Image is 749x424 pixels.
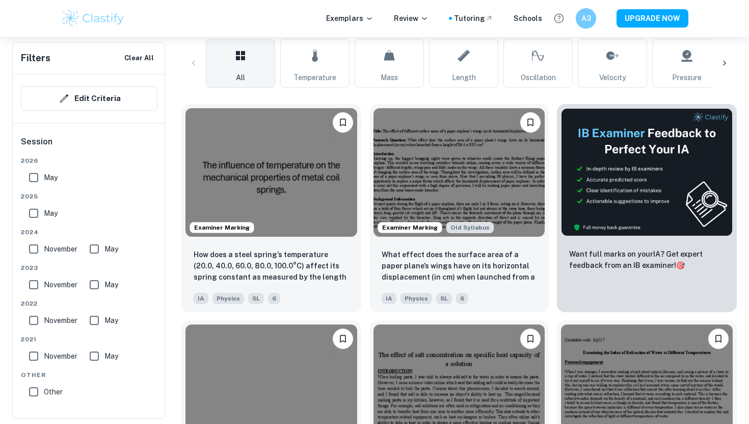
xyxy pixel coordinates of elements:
span: May [104,279,118,290]
button: Bookmark [333,112,353,133]
img: Thumbnail [561,108,733,236]
button: UPGRADE NOW [617,9,688,28]
p: Exemplars [326,13,373,24]
button: Help and Feedback [550,10,568,27]
button: A3 [576,8,596,29]
span: Physics [212,293,244,304]
span: 2023 [21,263,157,272]
button: Clear All [122,51,156,66]
span: May [44,172,58,183]
p: Review [394,13,429,24]
span: 6 [268,293,280,304]
span: Physics [400,293,432,304]
span: November [44,243,77,255]
span: SL [248,293,264,304]
button: Bookmark [333,329,353,349]
span: SL [436,293,452,304]
span: 🎯 [676,261,685,269]
span: Examiner Marking [378,223,442,232]
div: Starting from the May 2025 session, the Physics IA requirements have changed. It's OK to refer to... [446,222,494,233]
span: May [104,243,118,255]
p: How does a steel spring’s temperature (20.0, 40.0, 60.0, 80.0, 100.0°C) affect its spring constan... [194,249,349,284]
span: IA [194,293,208,304]
span: IA [382,293,396,304]
span: Other [44,386,63,397]
a: Examiner MarkingStarting from the May 2025 session, the Physics IA requirements have changed. It'... [369,104,549,312]
span: All [236,72,245,83]
span: Oscillation [521,72,556,83]
span: May [104,351,118,362]
span: November [44,315,77,326]
span: 2024 [21,228,157,237]
span: Old Syllabus [446,222,494,233]
img: Physics IA example thumbnail: How does a steel spring’s temperature (2 [185,108,357,237]
p: Want full marks on your IA ? Get expert feedback from an IB examiner! [569,248,725,271]
span: May [44,208,58,219]
span: Length [452,72,476,83]
a: Examiner MarkingBookmarkHow does a steel spring’s temperature (20.0, 40.0, 60.0, 80.0, 100.0°C) a... [181,104,361,312]
span: 6 [456,293,468,304]
span: 2021 [21,335,157,344]
h6: Session [21,136,157,156]
button: Edit Criteria [21,86,157,111]
h6: A3 [580,13,592,24]
span: November [44,351,77,362]
h6: Filters [21,51,50,65]
span: 2026 [21,156,157,165]
button: Bookmark [520,112,541,133]
span: Pressure [672,72,702,83]
span: Temperature [293,72,336,83]
span: 2025 [21,192,157,201]
span: Mass [381,72,398,83]
span: Velocity [599,72,626,83]
a: Tutoring [454,13,493,24]
span: Other [21,370,157,380]
p: What effect does the surface area of a paper plane’s wings have on its horizontal displacement (i... [382,249,537,284]
a: ThumbnailWant full marks on yourIA? Get expert feedback from an IB examiner! [557,104,737,312]
span: May [104,315,118,326]
button: Bookmark [708,329,729,349]
img: Clastify logo [61,8,125,29]
span: 2022 [21,299,157,308]
img: Physics IA example thumbnail: What effect does the surface area of a p [373,108,545,237]
span: November [44,279,77,290]
a: Schools [514,13,542,24]
button: Bookmark [520,329,541,349]
span: Examiner Marking [190,223,254,232]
